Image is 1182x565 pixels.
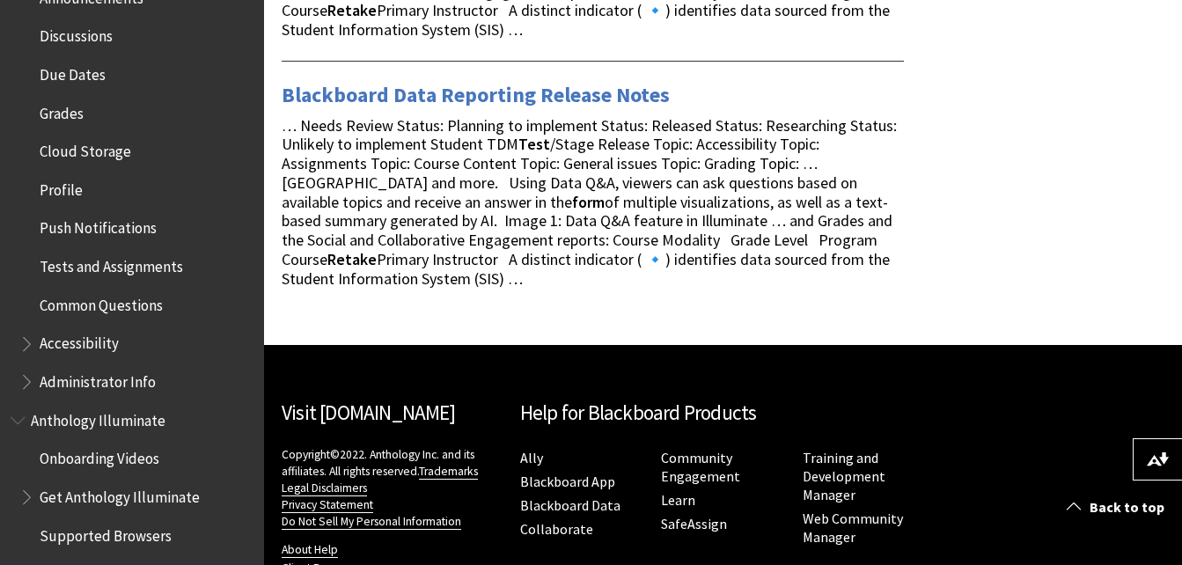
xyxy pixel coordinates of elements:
[40,99,84,122] span: Grades
[40,290,163,314] span: Common Questions
[661,515,727,533] a: SafeAssign
[282,446,503,530] p: Copyright©2022. Anthology Inc. and its affiliates. All rights reserved.
[520,520,593,539] a: Collaborate
[40,214,157,238] span: Push Notifications
[40,329,119,353] span: Accessibility
[419,464,478,480] a: Trademarks
[803,449,885,504] a: Training and Development Manager
[803,510,903,547] a: Web Community Manager
[520,398,927,429] h2: Help for Blackboard Products
[40,136,131,160] span: Cloud Storage
[282,542,338,558] a: About Help
[40,482,200,506] span: Get Anthology Illuminate
[282,400,455,425] a: Visit [DOMAIN_NAME]
[661,449,740,486] a: Community Engagement
[282,514,461,530] a: Do Not Sell My Personal Information
[40,444,159,468] span: Onboarding Videos
[282,81,670,109] a: Blackboard Data Reporting Release Notes
[40,21,113,45] span: Discussions
[40,175,83,199] span: Profile
[572,192,605,212] strong: form
[520,449,543,467] a: Ally
[40,252,183,275] span: Tests and Assignments
[282,497,373,513] a: Privacy Statement
[282,481,367,496] a: Legal Disclaimers
[31,406,165,429] span: Anthology Illuminate
[40,60,106,84] span: Due Dates
[327,249,377,269] strong: Retake
[40,367,156,391] span: Administrator Info
[518,134,550,154] strong: Test
[520,496,620,515] a: Blackboard Data
[661,491,695,510] a: Learn
[282,115,897,289] span: … Needs Review Status: Planning to implement Status: Released Status: Researching Status: Unlikel...
[1054,491,1182,524] a: Back to top
[520,473,615,491] a: Blackboard App
[40,521,172,545] span: Supported Browsers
